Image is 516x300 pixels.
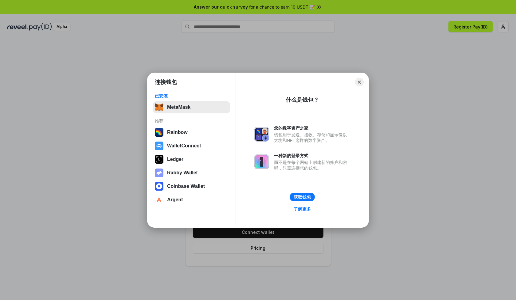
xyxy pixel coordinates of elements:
[274,132,350,143] div: 钱包用于发送、接收、存储和显示像以太坊和NFT这样的数字资产。
[290,205,315,213] a: 了解更多
[153,101,230,113] button: MetaMask
[155,142,163,150] img: svg+xml,%3Csvg%20width%3D%2228%22%20height%3D%2228%22%20viewBox%3D%220%200%2028%2028%22%20fill%3D...
[155,169,163,177] img: svg+xml,%3Csvg%20xmlns%3D%22http%3A%2F%2Fwww.w3.org%2F2000%2Fsvg%22%20fill%3D%22none%22%20viewBox...
[153,153,230,165] button: Ledger
[167,184,205,189] div: Coinbase Wallet
[155,78,177,86] h1: 连接钱包
[167,170,198,176] div: Rabby Wallet
[355,78,364,86] button: Close
[155,182,163,191] img: svg+xml,%3Csvg%20width%3D%2228%22%20height%3D%2228%22%20viewBox%3D%220%200%2028%2028%22%20fill%3D...
[167,143,201,149] div: WalletConnect
[274,160,350,171] div: 而不是在每个网站上创建新的账户和密码，只需连接您的钱包。
[294,206,311,212] div: 了解更多
[153,140,230,152] button: WalletConnect
[254,127,269,142] img: svg+xml,%3Csvg%20xmlns%3D%22http%3A%2F%2Fwww.w3.org%2F2000%2Fsvg%22%20fill%3D%22none%22%20viewBox...
[167,130,188,135] div: Rainbow
[155,118,228,124] div: 推荐
[294,194,311,200] div: 获取钱包
[167,104,190,110] div: MetaMask
[153,126,230,139] button: Rainbow
[153,180,230,192] button: Coinbase Wallet
[155,103,163,112] img: svg+xml,%3Csvg%20fill%3D%22none%22%20height%3D%2233%22%20viewBox%3D%220%200%2035%2033%22%20width%...
[167,197,183,203] div: Argent
[274,125,350,131] div: 您的数字资产之家
[274,153,350,158] div: 一种新的登录方式
[254,154,269,169] img: svg+xml,%3Csvg%20xmlns%3D%22http%3A%2F%2Fwww.w3.org%2F2000%2Fsvg%22%20fill%3D%22none%22%20viewBox...
[155,128,163,137] img: svg+xml,%3Csvg%20width%3D%22120%22%20height%3D%22120%22%20viewBox%3D%220%200%20120%20120%22%20fil...
[290,193,315,201] button: 获取钱包
[153,167,230,179] button: Rabby Wallet
[155,196,163,204] img: svg+xml,%3Csvg%20width%3D%2228%22%20height%3D%2228%22%20viewBox%3D%220%200%2028%2028%22%20fill%3D...
[155,155,163,164] img: svg+xml,%3Csvg%20xmlns%3D%22http%3A%2F%2Fwww.w3.org%2F2000%2Fsvg%22%20width%3D%2228%22%20height%3...
[286,96,319,104] div: 什么是钱包？
[153,194,230,206] button: Argent
[167,157,183,162] div: Ledger
[155,93,228,99] div: 已安装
